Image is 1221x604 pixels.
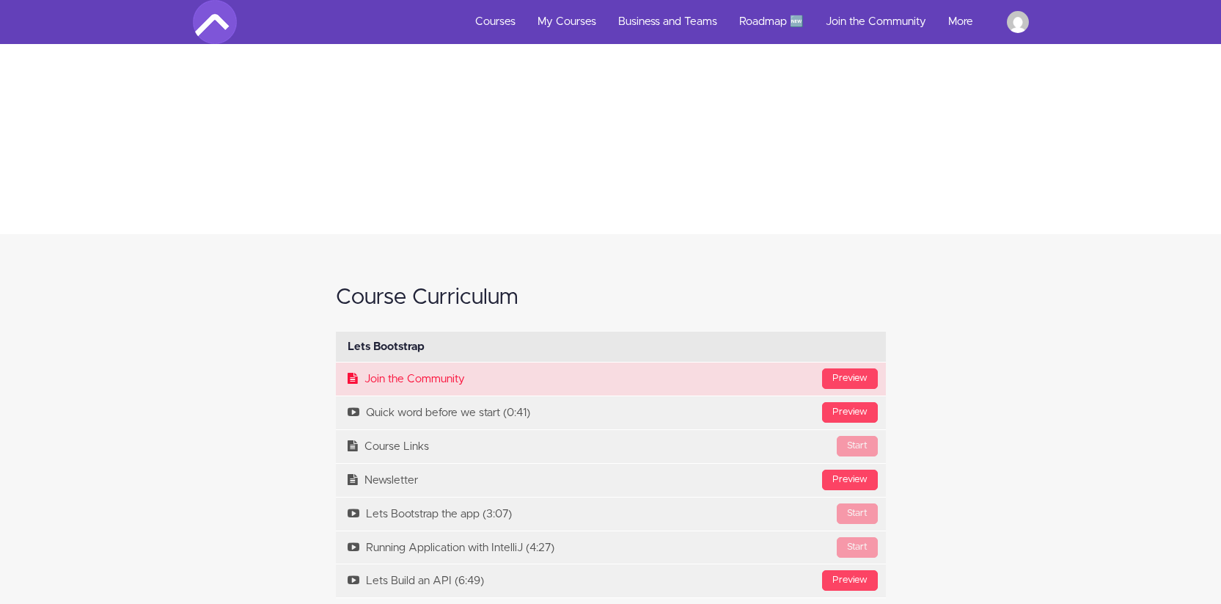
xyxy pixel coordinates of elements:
[837,503,878,524] div: Start
[837,436,878,456] div: Start
[336,430,886,463] a: StartCourse Links
[336,498,886,531] a: StartLets Bootstrap the app (3:07)
[822,570,878,591] div: Preview
[336,332,886,363] div: Lets Bootstrap
[822,368,878,389] div: Preview
[822,402,878,423] div: Preview
[336,396,886,429] a: PreviewQuick word before we start (0:41)
[336,564,886,597] a: PreviewLets Build an API (6:49)
[1007,11,1029,33] img: germanarellano26@gmail.com
[822,470,878,490] div: Preview
[336,363,886,396] a: PreviewJoin the Community
[336,531,886,564] a: StartRunning Application with IntelliJ (4:27)
[336,464,886,497] a: PreviewNewsletter
[837,537,878,558] div: Start
[336,285,886,310] h2: Course Curriculum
